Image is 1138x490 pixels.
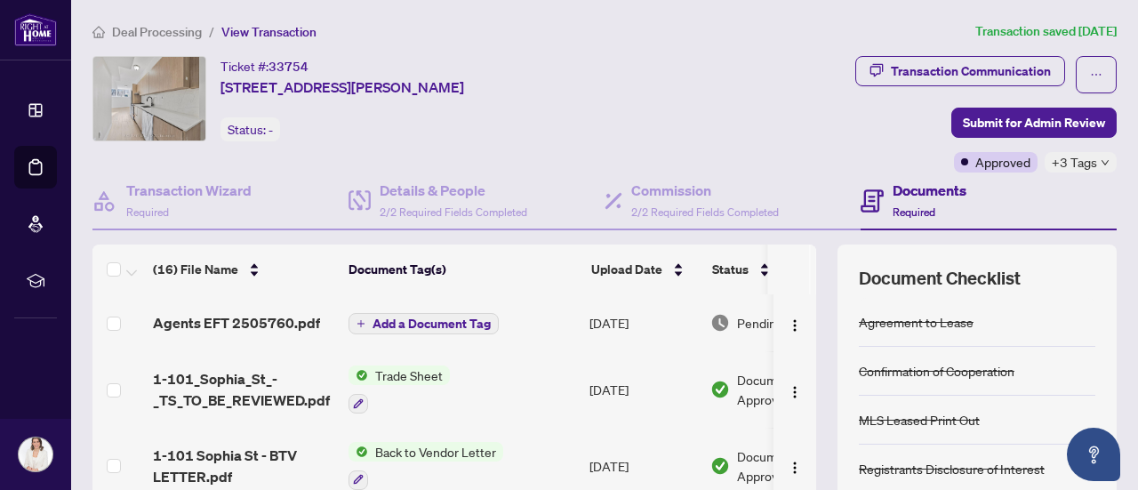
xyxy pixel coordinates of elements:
[859,266,1021,291] span: Document Checklist
[349,365,450,414] button: Status IconTrade Sheet
[1090,68,1102,81] span: ellipsis
[781,375,809,404] button: Logo
[737,446,847,486] span: Document Approved
[368,365,450,385] span: Trade Sheet
[584,245,705,294] th: Upload Date
[341,245,584,294] th: Document Tag(s)
[893,205,935,219] span: Required
[859,312,974,332] div: Agreement to Lease
[112,24,202,40] span: Deal Processing
[788,461,802,475] img: Logo
[951,108,1117,138] button: Submit for Admin Review
[631,180,779,201] h4: Commission
[349,313,499,334] button: Add a Document Tag
[268,59,309,75] span: 33754
[788,318,802,333] img: Logo
[710,456,730,476] img: Document Status
[153,368,334,411] span: 1-101_Sophia_St_-_TS_TO_BE_REVIEWED.pdf
[209,21,214,42] li: /
[126,205,169,219] span: Required
[1067,428,1120,481] button: Open asap
[153,260,238,279] span: (16) File Name
[146,245,341,294] th: (16) File Name
[220,117,280,141] div: Status:
[1052,152,1097,173] span: +3 Tags
[582,294,703,351] td: [DATE]
[349,442,503,490] button: Status IconBack to Vendor Letter
[92,26,105,38] span: home
[14,13,57,46] img: logo
[788,385,802,399] img: Logo
[349,312,499,335] button: Add a Document Tag
[1101,158,1110,167] span: down
[153,445,334,487] span: 1-101 Sophia St - BTV LETTER.pdf
[380,205,527,219] span: 2/2 Required Fields Completed
[153,312,320,333] span: Agents EFT 2505760.pdf
[710,380,730,399] img: Document Status
[781,309,809,337] button: Logo
[220,76,464,98] span: [STREET_ADDRESS][PERSON_NAME]
[357,319,365,328] span: plus
[975,152,1030,172] span: Approved
[221,24,317,40] span: View Transaction
[373,317,491,330] span: Add a Document Tag
[19,438,52,471] img: Profile Icon
[859,459,1045,478] div: Registrants Disclosure of Interest
[268,122,273,138] span: -
[712,260,749,279] span: Status
[126,180,252,201] h4: Transaction Wizard
[975,21,1117,42] article: Transaction saved [DATE]
[710,313,730,333] img: Document Status
[93,57,205,141] img: IMG-S12107437_1.jpg
[891,57,1051,85] div: Transaction Communication
[631,205,779,219] span: 2/2 Required Fields Completed
[349,442,368,462] img: Status Icon
[220,56,309,76] div: Ticket #:
[582,351,703,428] td: [DATE]
[737,313,826,333] span: Pending Review
[380,180,527,201] h4: Details & People
[893,180,966,201] h4: Documents
[963,108,1105,137] span: Submit for Admin Review
[737,370,847,409] span: Document Approved
[859,410,980,430] div: MLS Leased Print Out
[859,361,1014,381] div: Confirmation of Cooperation
[705,245,856,294] th: Status
[368,442,503,462] span: Back to Vendor Letter
[349,365,368,385] img: Status Icon
[781,452,809,480] button: Logo
[591,260,662,279] span: Upload Date
[855,56,1065,86] button: Transaction Communication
